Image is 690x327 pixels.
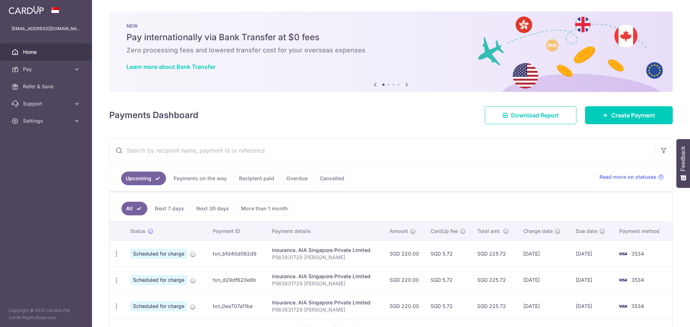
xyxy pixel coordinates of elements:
a: Next 7 days [150,202,189,215]
a: Cancelled [315,172,349,185]
span: Create Payment [611,111,655,120]
td: [DATE] [570,293,614,319]
td: [DATE] [517,240,570,267]
a: Upcoming [121,172,166,185]
td: SGD 5.72 [425,293,471,319]
span: Scheduled for charge [130,249,187,259]
td: txn_bfd40d062d9 [207,240,266,267]
span: CardUp fee [431,228,458,235]
p: P563831729 [PERSON_NAME] [272,306,378,313]
button: Feedback - Show survey [676,139,690,188]
a: All [121,202,147,215]
span: Home [23,48,70,56]
img: Bank transfer banner [109,11,673,92]
h5: Pay internationally via Bank Transfer at $0 fees [126,32,655,43]
span: Total amt. [477,228,501,235]
img: CardUp [9,6,44,14]
span: Settings [23,117,70,125]
td: [DATE] [517,293,570,319]
a: More than 1 month [236,202,293,215]
h4: Payments Dashboard [109,109,198,122]
a: Read more on statuses [599,173,664,181]
span: Feedback [680,146,686,171]
span: Download Report [511,111,559,120]
span: Status [130,228,146,235]
td: txn_d29df620e8b [207,267,266,293]
a: Learn more about Bank Transfer [126,63,215,70]
td: SGD 225.72 [471,267,517,293]
span: Charge date [523,228,553,235]
span: Read more on statuses [599,173,657,181]
span: Amount [390,228,408,235]
td: [DATE] [570,240,614,267]
img: Bank Card [616,249,630,258]
div: Insurance. AIA Singapore Private Limited [272,247,378,254]
span: 3534 [631,277,644,283]
h6: Zero processing fees and lowered transfer cost for your overseas expenses [126,46,655,55]
img: Bank Card [616,302,630,310]
a: Payments on the way [169,172,231,185]
span: Support [23,100,70,107]
img: Bank Card [616,276,630,284]
th: Payment ID [207,222,266,240]
td: SGD 5.72 [425,240,471,267]
a: Recipient paid [234,172,279,185]
a: Overdue [282,172,312,185]
td: [DATE] [570,267,614,293]
a: Create Payment [585,106,673,124]
span: 3534 [631,303,644,309]
div: Insurance. AIA Singapore Private Limited [272,299,378,306]
p: P563831729 [PERSON_NAME] [272,280,378,287]
td: SGD 220.00 [384,240,425,267]
span: Refer & Save [23,83,70,90]
td: txn_0ea707a11ba [207,293,266,319]
td: SGD 220.00 [384,293,425,319]
td: SGD 225.72 [471,293,517,319]
th: Payment details [266,222,384,240]
th: Payment method [613,222,672,240]
p: P563831729 [PERSON_NAME] [272,254,378,261]
a: Next 30 days [192,202,234,215]
div: Insurance. AIA Singapore Private Limited [272,273,378,280]
p: NEW [126,23,655,29]
span: Scheduled for charge [130,301,187,311]
input: Search by recipient name, payment id or reference [110,139,655,162]
td: SGD 5.72 [425,267,471,293]
span: Pay [23,66,70,73]
td: SGD 225.72 [471,240,517,267]
td: [DATE] [517,267,570,293]
p: [EMAIL_ADDRESS][DOMAIN_NAME] [11,25,80,32]
span: Scheduled for charge [130,275,187,285]
span: Due date [576,228,597,235]
span: 3534 [631,251,644,257]
a: Download Report [485,106,576,124]
td: SGD 220.00 [384,267,425,293]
